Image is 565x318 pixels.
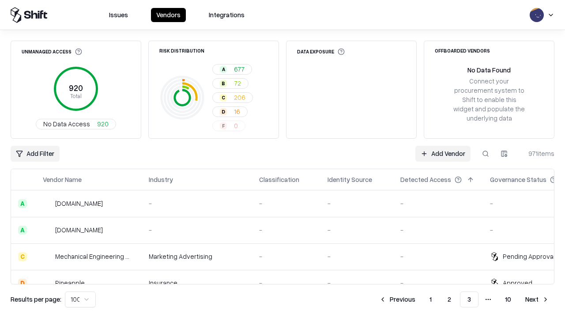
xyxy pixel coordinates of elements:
button: Integrations [203,8,250,22]
div: - [149,199,245,208]
button: D16 [212,106,248,117]
div: Connect your procurement system to Shift to enable this widget and populate the underlying data [452,76,526,123]
button: B72 [212,78,249,89]
span: 677 [234,64,245,74]
button: A677 [212,64,252,75]
p: Results per page: [11,295,61,304]
button: Next [520,291,554,307]
div: Approved [503,278,532,288]
div: D [220,108,227,115]
button: 3 [460,291,478,307]
div: Risk Distribution [159,48,204,53]
div: B [220,80,227,87]
tspan: Total [70,92,82,99]
div: - [328,199,386,208]
div: A [18,199,27,208]
div: Insurance [149,278,245,288]
div: 971 items [519,149,554,158]
tspan: 920 [69,83,83,93]
button: Previous [374,291,421,307]
div: Data Exposure [297,48,345,55]
div: Marketing Advertising [149,252,245,261]
div: Offboarded Vendors [435,48,490,53]
div: [DOMAIN_NAME] [55,225,103,235]
button: Add Filter [11,146,60,162]
div: A [18,226,27,235]
button: No Data Access920 [36,119,116,129]
div: Identity Source [328,175,372,184]
div: Detected Access [400,175,451,184]
span: 16 [234,107,240,116]
div: No Data Found [467,65,511,75]
button: Vendors [151,8,186,22]
div: Governance Status [490,175,546,184]
nav: pagination [374,291,554,307]
img: Pineapple [43,279,52,288]
div: - [328,278,386,288]
div: - [400,199,476,208]
div: Unmanaged Access [22,48,82,55]
span: 920 [97,119,109,129]
div: C [220,94,227,101]
div: D [18,279,27,288]
img: automat-it.com [43,199,52,208]
button: C206 [212,92,253,103]
div: C [18,252,27,261]
div: - [328,252,386,261]
img: madisonlogic.com [43,226,52,235]
div: [DOMAIN_NAME] [55,199,103,208]
div: - [259,225,313,235]
div: Classification [259,175,299,184]
button: Issues [104,8,133,22]
div: Industry [149,175,173,184]
div: - [400,252,476,261]
button: 10 [498,291,518,307]
div: - [149,225,245,235]
div: A [220,66,227,73]
div: - [259,278,313,288]
div: Mechanical Engineering World [55,252,135,261]
button: 2 [441,291,458,307]
div: Pending Approval [503,252,555,261]
img: Mechanical Engineering World [43,252,52,261]
span: 206 [234,93,245,102]
div: - [400,278,476,288]
span: 72 [234,79,241,88]
div: Pineapple [55,278,85,288]
div: - [400,225,476,235]
button: 1 [422,291,439,307]
div: - [259,252,313,261]
a: Add Vendor [415,146,471,162]
div: Vendor Name [43,175,82,184]
span: No Data Access [43,119,90,129]
div: - [259,199,313,208]
div: - [328,225,386,235]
